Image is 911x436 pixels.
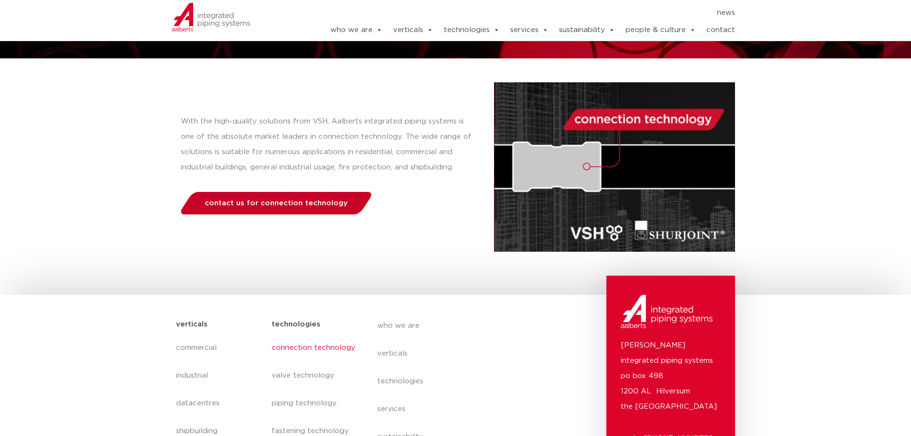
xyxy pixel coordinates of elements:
a: contact [706,21,735,40]
a: who we are [330,21,383,40]
p: With the high-quality solutions from VSH, Aalberts integrated piping systems is one of the absolu... [181,114,475,175]
a: technologies [377,368,552,395]
a: valve technology [272,362,358,390]
nav: Menu [301,5,735,21]
span: contact us for connection technology [205,200,348,207]
a: sustainability [559,21,615,40]
a: piping technology [272,390,358,417]
p: [PERSON_NAME] integrated piping systems po box 498 1200 AL Hilversum the [GEOGRAPHIC_DATA] [621,338,721,414]
a: connection technology [272,334,358,362]
a: contact us for connection technology [178,192,374,214]
a: datacentres [176,390,263,417]
a: verticals [393,21,433,40]
a: news [717,5,735,21]
h5: verticals [176,317,208,332]
a: people & culture [626,21,696,40]
a: technologies [444,21,500,40]
a: who we are [377,312,552,340]
a: commercial [176,334,263,362]
a: services [510,21,549,40]
a: services [377,395,552,423]
a: industrial [176,362,263,390]
a: verticals [377,340,552,368]
h5: technologies [272,317,320,332]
